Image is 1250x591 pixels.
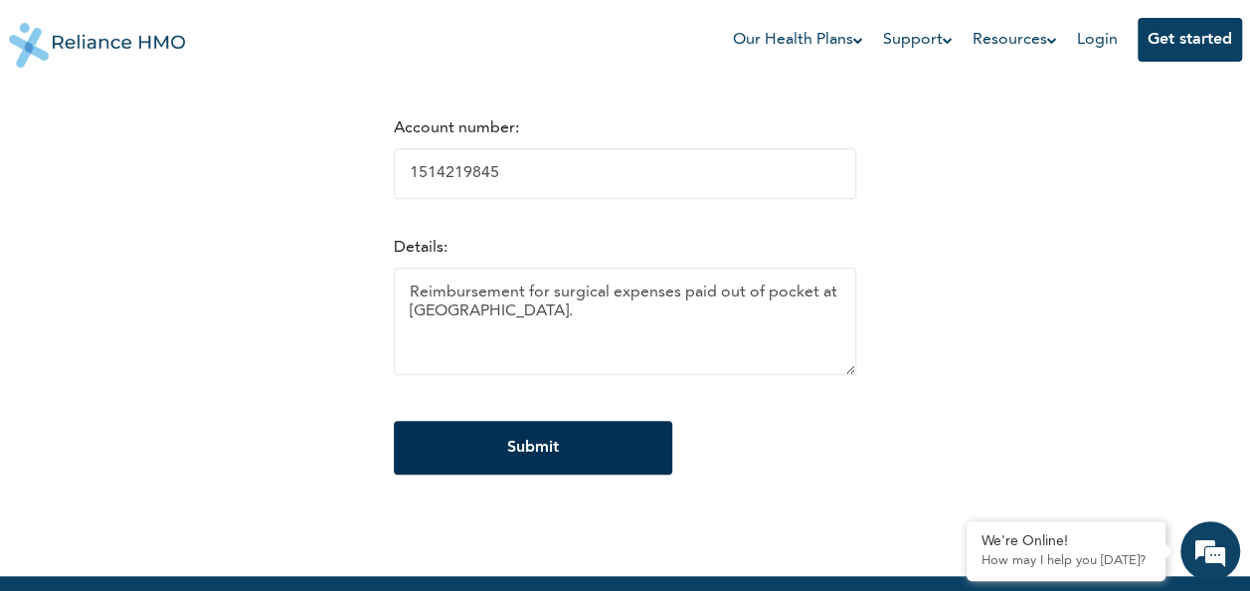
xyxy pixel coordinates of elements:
a: Support [883,28,953,52]
a: Our Health Plans [733,28,863,52]
a: Login [1077,32,1118,48]
span: Conversation [10,524,195,538]
img: Reliance HMO's Logo [9,8,186,68]
button: Get started [1138,18,1242,62]
textarea: Type your message and hit 'Enter' [10,420,379,490]
p: How may I help you today? [982,553,1151,569]
label: Details: [394,240,447,256]
span: We're online! [115,189,274,390]
img: d_794563401_company_1708531726252_794563401 [37,99,81,149]
div: Chat with us now [103,111,334,137]
a: Resources [973,28,1057,52]
input: Submit [394,421,672,475]
div: Minimize live chat window [326,10,374,58]
div: FAQs [195,490,380,551]
div: We're Online! [982,533,1151,550]
label: Account number: [394,120,519,136]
